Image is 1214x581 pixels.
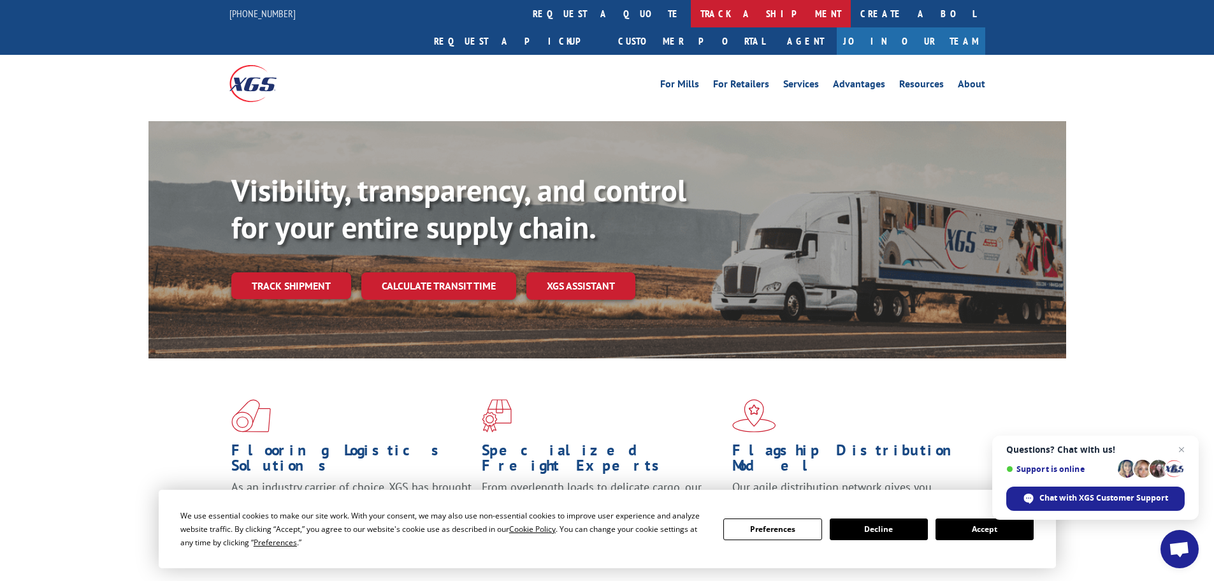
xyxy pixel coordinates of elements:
img: xgs-icon-flagship-distribution-model-red [732,399,776,432]
span: Close chat [1174,442,1189,457]
h1: Specialized Freight Experts [482,443,723,480]
div: Chat with XGS Customer Support [1006,487,1185,511]
a: Calculate transit time [361,272,516,300]
a: XGS ASSISTANT [526,272,635,300]
a: Services [783,79,819,93]
div: Cookie Consent Prompt [159,490,1056,568]
span: Support is online [1006,464,1113,474]
div: Open chat [1160,530,1199,568]
a: Request a pickup [424,27,609,55]
a: Resources [899,79,944,93]
span: Our agile distribution network gives you nationwide inventory management on demand. [732,480,967,510]
button: Preferences [723,518,821,540]
a: Customer Portal [609,27,774,55]
a: For Mills [660,79,699,93]
h1: Flooring Logistics Solutions [231,443,472,480]
span: As an industry carrier of choice, XGS has brought innovation and dedication to flooring logistics... [231,480,472,525]
span: Preferences [254,537,297,548]
div: We use essential cookies to make our site work. With your consent, we may also use non-essential ... [180,509,708,549]
a: Agent [774,27,837,55]
button: Accept [936,518,1034,540]
a: Track shipment [231,272,351,299]
a: Advantages [833,79,885,93]
a: [PHONE_NUMBER] [229,7,296,20]
a: For Retailers [713,79,769,93]
a: About [958,79,985,93]
b: Visibility, transparency, and control for your entire supply chain. [231,170,686,247]
img: xgs-icon-total-supply-chain-intelligence-red [231,399,271,432]
span: Questions? Chat with us! [1006,445,1185,455]
h1: Flagship Distribution Model [732,443,973,480]
p: From overlength loads to delicate cargo, our experienced staff knows the best way to move your fr... [482,480,723,536]
button: Decline [830,518,928,540]
span: Chat with XGS Customer Support [1039,492,1168,504]
img: xgs-icon-focused-on-flooring-red [482,399,512,432]
a: Join Our Team [837,27,985,55]
span: Cookie Policy [509,524,556,534]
